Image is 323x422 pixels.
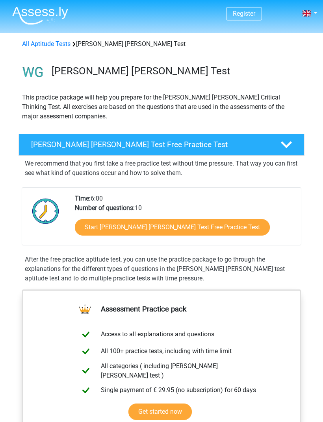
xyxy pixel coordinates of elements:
[22,255,301,283] div: After the free practice aptitude test, you can use the practice package to go through the explana...
[75,219,270,236] a: Start [PERSON_NAME] [PERSON_NAME] Test Free Practice Test
[15,134,308,156] a: [PERSON_NAME] [PERSON_NAME] Test Free Practice Test
[22,93,301,121] p: This practice package will help you prepare for the [PERSON_NAME] [PERSON_NAME] Critical Thinking...
[28,194,63,228] img: Clock
[75,204,135,212] b: Number of questions:
[31,140,269,149] h4: [PERSON_NAME] [PERSON_NAME] Test Free Practice Test
[233,10,255,17] a: Register
[25,159,298,178] p: We recommend that you first take a free practice test without time pressure. That way you can fir...
[75,195,91,202] b: Time:
[19,39,304,49] div: [PERSON_NAME] [PERSON_NAME] Test
[12,6,68,25] img: Assessly
[69,194,301,245] div: 6:00 10
[52,65,298,77] h3: [PERSON_NAME] [PERSON_NAME] Test
[19,58,47,87] img: watson glaser test
[22,40,71,48] a: All Aptitude Tests
[128,404,192,420] a: Get started now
